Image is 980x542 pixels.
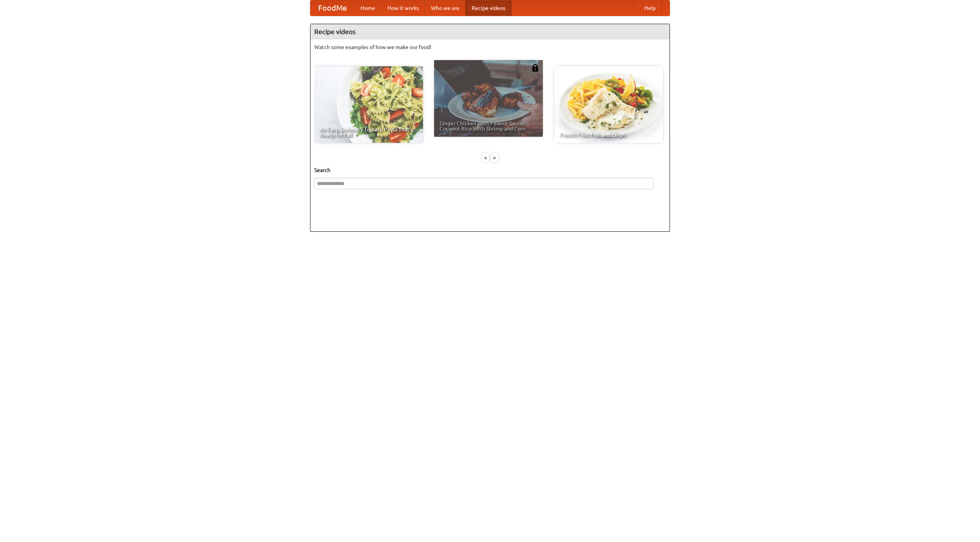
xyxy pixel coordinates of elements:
[425,0,465,16] a: Who we are
[310,0,354,16] a: FoodMe
[465,0,511,16] a: Recipe videos
[314,66,423,143] a: An Easy, Summery Tomato Pasta That's Ready for Fall
[314,166,666,174] h5: Search
[314,43,666,51] p: Watch some examples of how we make our food!
[491,153,498,162] div: »
[638,0,662,16] a: Help
[354,0,381,16] a: Home
[381,0,425,16] a: How it works
[554,66,663,143] a: French Fries Fish and Chips
[320,127,418,138] span: An Easy, Summery Tomato Pasta That's Ready for Fall
[482,153,489,162] div: «
[531,64,539,72] img: 483408.png
[310,24,670,39] h4: Recipe videos
[560,132,658,138] span: French Fries Fish and Chips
